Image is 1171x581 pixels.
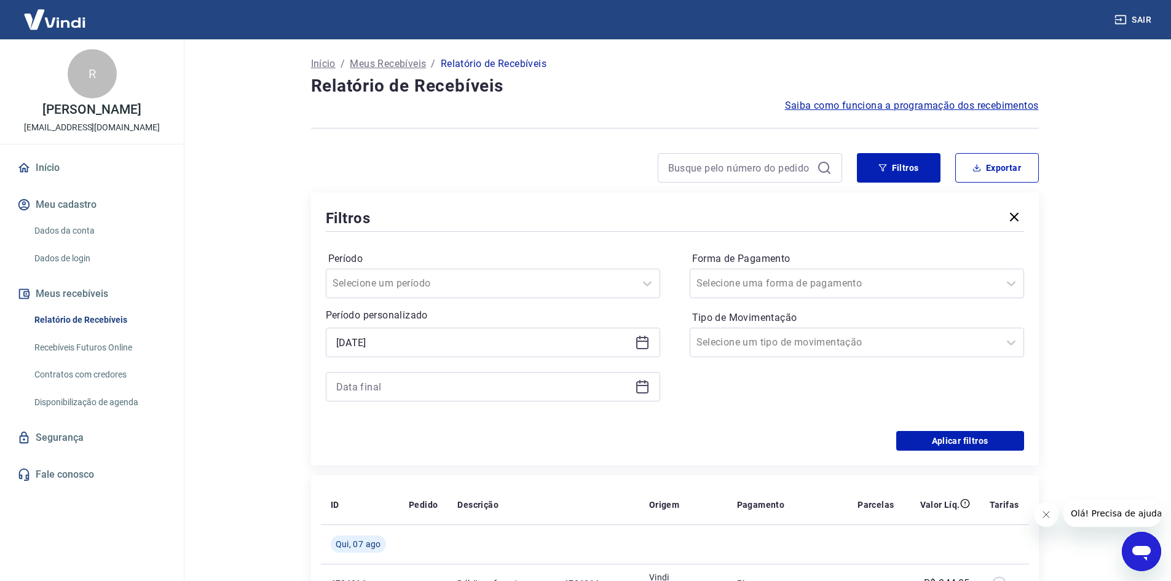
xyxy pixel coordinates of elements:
span: Olá! Precisa de ajuda? [7,9,103,18]
h4: Relatório de Recebíveis [311,74,1039,98]
p: / [431,57,435,71]
button: Sair [1112,9,1156,31]
a: Meus Recebíveis [350,57,426,71]
p: ID [331,499,339,511]
a: Contratos com credores [30,362,169,387]
input: Busque pelo número do pedido [668,159,812,177]
a: Início [311,57,336,71]
button: Exportar [955,153,1039,183]
p: Relatório de Recebíveis [441,57,546,71]
a: Dados da conta [30,218,169,243]
label: Tipo de Movimentação [692,310,1022,325]
p: Valor Líq. [920,499,960,511]
input: Data final [336,377,630,396]
a: Segurança [15,424,169,451]
iframe: Botão para abrir a janela de mensagens [1122,532,1161,571]
a: Disponibilização de agenda [30,390,169,415]
a: Relatório de Recebíveis [30,307,169,333]
label: Forma de Pagamento [692,251,1022,266]
a: Início [15,154,169,181]
p: Tarifas [990,499,1019,511]
a: Dados de login [30,246,169,271]
a: Saiba como funciona a programação dos recebimentos [785,98,1039,113]
iframe: Fechar mensagem [1034,502,1059,527]
button: Filtros [857,153,940,183]
a: Fale conosco [15,461,169,488]
input: Data inicial [336,333,630,352]
p: / [341,57,345,71]
p: [EMAIL_ADDRESS][DOMAIN_NAME] [24,121,160,134]
p: Origem [649,499,679,511]
h5: Filtros [326,208,371,228]
iframe: Mensagem da empresa [1063,500,1161,527]
a: Recebíveis Futuros Online [30,335,169,360]
p: Parcelas [858,499,894,511]
span: Qui, 07 ago [336,538,381,550]
button: Aplicar filtros [896,431,1024,451]
p: [PERSON_NAME] [42,103,141,116]
div: R [68,49,117,98]
p: Período personalizado [326,308,660,323]
p: Pedido [409,499,438,511]
button: Meus recebíveis [15,280,169,307]
button: Meu cadastro [15,191,169,218]
label: Período [328,251,658,266]
p: Descrição [457,499,499,511]
img: Vindi [15,1,95,38]
p: Pagamento [737,499,785,511]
